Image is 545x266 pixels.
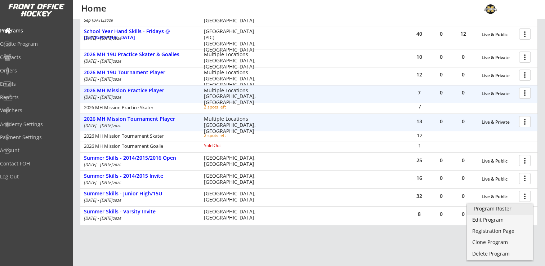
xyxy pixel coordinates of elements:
[204,209,260,221] div: [GEOGRAPHIC_DATA], [GEOGRAPHIC_DATA]
[84,198,194,203] div: [DATE] - [DATE]
[84,77,194,81] div: [DATE] - [DATE]
[452,176,474,181] div: 0
[204,28,260,53] div: [GEOGRAPHIC_DATA] (PIC) [GEOGRAPHIC_DATA], [GEOGRAPHIC_DATA]
[408,158,430,163] div: 25
[467,204,533,215] a: Program Roster
[84,155,196,161] div: Summer Skills - 2014/2015/2016 Open
[204,116,260,134] div: Multiple Locations [GEOGRAPHIC_DATA], [GEOGRAPHIC_DATA]
[84,88,196,94] div: 2026 MH Mission Practice Player
[84,105,194,110] div: 2026 MH Mission Practice Skater
[430,119,452,124] div: 0
[113,77,121,82] em: 2026
[482,120,515,125] div: Live & Private
[84,95,194,99] div: [DATE] - [DATE]
[113,180,121,185] em: 2026
[472,251,527,256] div: Delete Program
[519,52,531,63] button: more_vert
[452,90,474,95] div: 0
[482,159,515,164] div: Live & Public
[84,134,194,138] div: 2026 MH Mission Tournament Skater
[408,119,430,124] div: 13
[482,73,515,78] div: Live & Private
[430,158,452,163] div: 0
[409,133,430,138] div: 12
[519,173,531,184] button: more_vert
[467,215,533,226] a: Edit Program
[113,59,121,64] em: 2026
[409,143,430,148] div: 1
[84,144,194,148] div: 2026 MH Mission Tournament Goalie
[467,226,533,237] a: Registration Page
[84,36,194,40] div: [DATE] - [DATE]
[84,163,194,167] div: [DATE] - [DATE]
[408,212,430,217] div: 8
[113,36,121,41] em: 2026
[408,54,430,59] div: 10
[430,194,452,199] div: 0
[452,119,474,124] div: 0
[519,88,531,99] button: more_vert
[430,54,452,59] div: 0
[204,155,260,167] div: [GEOGRAPHIC_DATA], [GEOGRAPHIC_DATA]
[84,28,196,41] div: School Year Hand Skills - Fridays @ [GEOGRAPHIC_DATA]
[472,229,527,234] div: Registration Page
[452,212,474,217] div: 0
[204,88,260,106] div: Multiple Locations [GEOGRAPHIC_DATA], [GEOGRAPHIC_DATA]
[84,216,194,221] div: [DATE] - [DATE]
[408,31,430,36] div: 40
[113,198,121,203] em: 2026
[472,217,527,222] div: Edit Program
[204,70,260,88] div: Multiple Locations [GEOGRAPHIC_DATA], [GEOGRAPHIC_DATA]
[430,90,452,95] div: 0
[113,123,121,128] em: 2026
[84,181,194,185] div: [DATE] - [DATE]
[482,177,515,182] div: Live & Public
[482,91,515,96] div: Live & Private
[84,70,196,76] div: 2026 MH 19U Tournament Player
[430,176,452,181] div: 0
[409,104,430,109] div: 7
[84,52,196,58] div: 2026 MH 19U Practice Skater & Goalies
[408,72,430,77] div: 12
[113,216,121,221] em: 2026
[472,240,527,245] div: Clone Program
[452,31,474,36] div: 12
[452,158,474,163] div: 0
[519,191,531,202] button: more_vert
[519,116,531,127] button: more_vert
[84,18,194,22] div: Sep [DATE]
[84,59,194,63] div: [DATE] - [DATE]
[474,206,526,211] div: Program Roster
[519,70,531,81] button: more_vert
[204,133,250,138] div: 2 spots left
[84,191,196,197] div: Summer Skills - Junior High/15U
[408,194,430,199] div: 32
[452,54,474,59] div: 0
[204,191,260,203] div: [GEOGRAPHIC_DATA], [GEOGRAPHIC_DATA]
[104,18,113,23] em: 2026
[204,52,260,70] div: Multiple Locations [GEOGRAPHIC_DATA], [GEOGRAPHIC_DATA]
[452,194,474,199] div: 0
[204,173,260,185] div: [GEOGRAPHIC_DATA], [GEOGRAPHIC_DATA]
[113,95,121,100] em: 2026
[204,143,250,148] div: Sold Out
[430,212,452,217] div: 0
[84,173,196,179] div: Summer Skills - 2014/2015 Invite
[113,162,121,167] em: 2026
[408,176,430,181] div: 16
[204,105,250,109] div: 2 spots left
[482,32,515,37] div: Live & Public
[84,124,194,128] div: [DATE] - [DATE]
[430,72,452,77] div: 0
[430,31,452,36] div: 0
[84,209,196,215] div: Summer Skills - Varsity Invite
[519,28,531,40] button: more_vert
[452,72,474,77] div: 0
[84,116,196,122] div: 2026 MH Mission Tournament Player
[519,155,531,166] button: more_vert
[482,55,515,60] div: Live & Private
[408,90,430,95] div: 7
[482,194,515,199] div: Live & Public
